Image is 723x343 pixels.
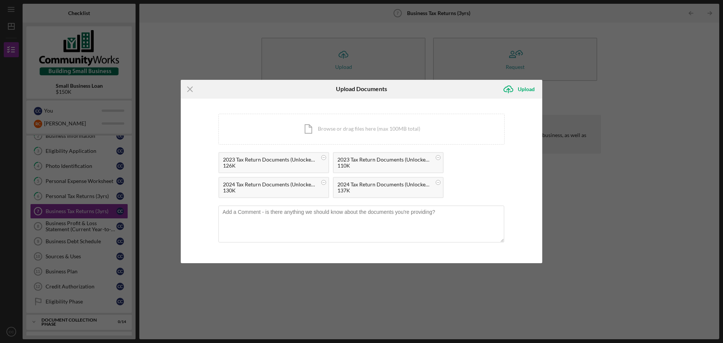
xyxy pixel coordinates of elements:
div: Upload [518,82,535,97]
div: 137K [337,188,432,194]
div: 126K [223,163,317,169]
div: 2024 Tax Return Documents (Unlocked Coffee Roasters LLC)Unlocked.pdf [337,181,432,188]
div: 130K [223,188,317,194]
div: 2023 Tax Return Documents (Unlocked Cafe LLC)Unlocked.pdf [223,157,317,163]
button: Upload [499,82,542,97]
h6: Upload Documents [336,85,387,92]
div: 2023 Tax Return Documents (Unlocked Coffee Roaste)Unlocked.pdf [337,157,432,163]
div: 2024 Tax Return Documents (Unlocked Cafe LLC)Unlocked.pdf [223,181,317,188]
div: 110K [337,163,432,169]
